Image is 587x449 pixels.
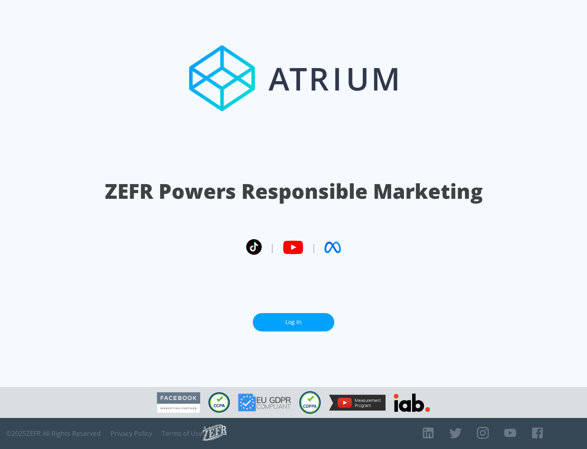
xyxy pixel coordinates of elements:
span: | [270,241,275,253]
img: CCPA Compliant [208,392,230,413]
a: Privacy Policy [110,429,152,438]
img: Facebook Marketing Partner [157,392,200,413]
h1: ZEFR Powers Responsible Marketing [105,177,483,205]
a: Terms of Use [162,429,203,438]
a: Log In [253,313,334,331]
span: © 2025 ZEFR All Rights Reserved [6,429,101,438]
span: | [311,241,316,253]
img: GDPR Compliant [238,393,291,411]
img: YouTube Measurement Program [329,395,386,411]
img: IAB [394,393,430,412]
img: COPPA Compliant [299,391,321,414]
